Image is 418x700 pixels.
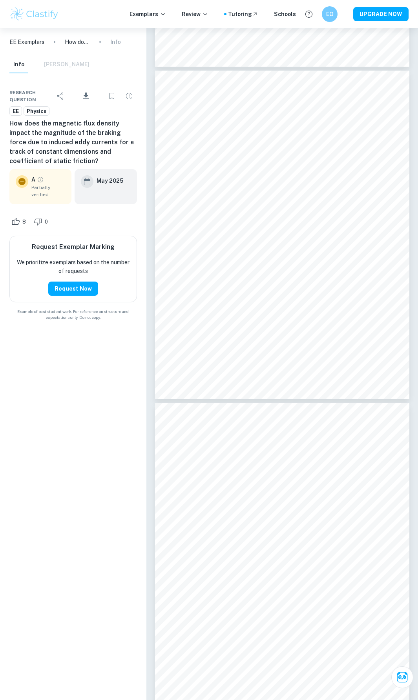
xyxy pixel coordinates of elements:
[110,38,121,46] p: Info
[31,184,65,198] span: Partially verified
[104,88,120,104] div: Bookmark
[130,10,166,18] p: Exemplars
[53,88,68,104] div: Share
[9,56,28,73] button: Info
[182,10,208,18] p: Review
[16,258,130,275] p: We prioritize exemplars based on the number of requests
[48,282,98,296] button: Request Now
[32,242,115,252] h6: Request Exemplar Marking
[353,7,409,21] button: UPGRADE NOW
[9,38,44,46] a: EE Exemplars
[9,106,22,116] a: EE
[9,6,59,22] img: Clastify logo
[9,89,53,103] span: Research question
[302,7,316,21] button: Help and Feedback
[40,218,52,226] span: 0
[9,309,137,320] span: Example of past student work. For reference on structure and expectations only. Do not copy.
[97,176,123,185] h6: May 2025
[9,215,30,228] div: Like
[121,88,137,104] div: Report issue
[31,175,35,184] p: A
[391,666,413,688] button: Ask Clai
[325,10,334,18] h6: EO
[9,119,137,166] h6: How does the magnetic flux density impact the magnitude of the braking force due to induced eddy ...
[24,106,49,116] a: Physics
[32,215,52,228] div: Dislike
[70,86,102,106] div: Download
[65,38,90,46] p: How does the magnetic flux density impact the magnitude of the braking force due to induced eddy ...
[37,176,44,183] a: Grade partially verified
[322,6,338,22] button: EO
[18,218,30,226] span: 8
[10,107,22,115] span: EE
[228,10,258,18] a: Tutoring
[24,107,49,115] span: Physics
[274,10,296,18] a: Schools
